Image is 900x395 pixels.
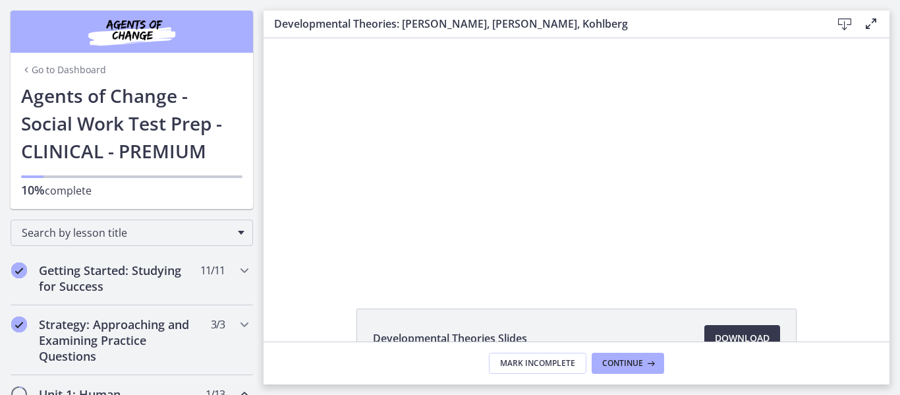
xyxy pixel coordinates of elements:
[500,358,575,369] span: Mark Incomplete
[11,220,253,246] div: Search by lesson title
[489,353,586,374] button: Mark Incomplete
[704,325,780,351] a: Download
[373,330,527,346] span: Developmental Theories Slides
[39,262,200,294] h2: Getting Started: Studying for Success
[715,330,770,346] span: Download
[21,182,242,198] p: complete
[11,317,27,332] i: Completed
[39,317,200,364] h2: Strategy: Approaching and Examining Practice Questions
[21,182,45,198] span: 10%
[22,226,231,240] span: Search by lesson title
[21,63,106,76] a: Go to Dashboard
[11,262,27,278] i: Completed
[211,317,225,332] span: 3 / 3
[200,262,225,278] span: 11 / 11
[21,82,242,165] h1: Agents of Change - Social Work Test Prep - CLINICAL - PREMIUM
[592,353,664,374] button: Continue
[602,358,643,369] span: Continue
[264,38,889,278] iframe: To enrich screen reader interactions, please activate Accessibility in Grammarly extension settings
[53,16,211,47] img: Agents of Change
[274,16,810,32] h3: Developmental Theories: [PERSON_NAME], [PERSON_NAME], Kohlberg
